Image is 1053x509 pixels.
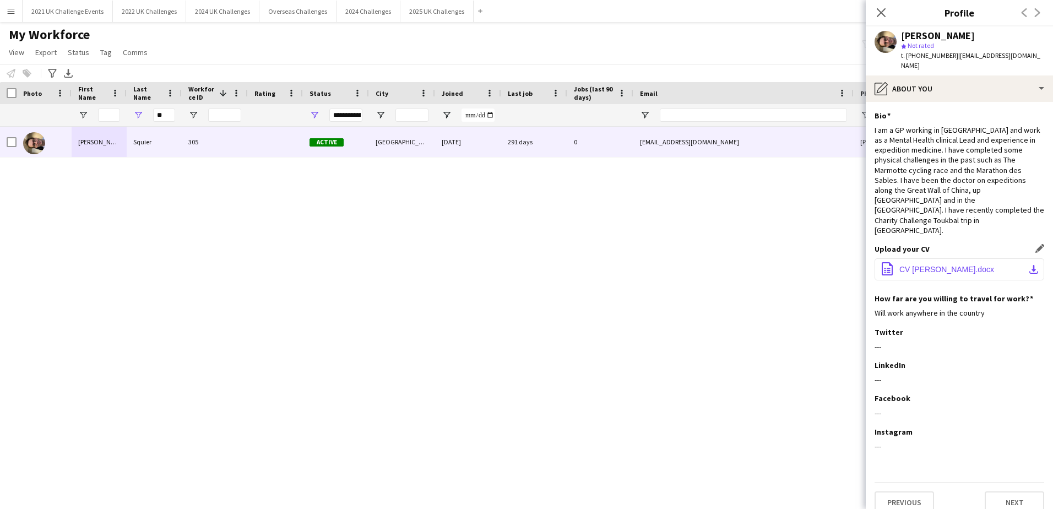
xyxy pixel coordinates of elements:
[31,45,61,59] a: Export
[254,89,275,98] span: Rating
[9,47,24,57] span: View
[875,327,903,337] h3: Twitter
[435,127,501,157] div: [DATE]
[501,127,567,157] div: 291 days
[860,110,870,120] button: Open Filter Menu
[462,109,495,122] input: Joined Filter Input
[660,109,847,122] input: Email Filter Input
[78,85,107,101] span: First Name
[376,89,388,98] span: City
[875,308,1044,318] div: Will work anywhere in the country
[860,89,880,98] span: Phone
[400,1,474,22] button: 2025 UK Challenges
[854,127,995,157] div: [PHONE_NUMBER]
[259,1,336,22] button: Overseas Challenges
[866,6,1053,20] h3: Profile
[875,441,1044,451] div: ---
[866,75,1053,102] div: About you
[336,1,400,22] button: 2024 Challenges
[442,110,452,120] button: Open Filter Menu
[875,360,905,370] h3: LinkedIn
[640,110,650,120] button: Open Filter Menu
[188,85,215,101] span: Workforce ID
[901,31,975,41] div: [PERSON_NAME]
[133,110,143,120] button: Open Filter Menu
[369,127,435,157] div: [GEOGRAPHIC_DATA]
[62,67,75,80] app-action-btn: Export XLSX
[633,127,854,157] div: [EMAIL_ADDRESS][DOMAIN_NAME]
[208,109,241,122] input: Workforce ID Filter Input
[118,45,152,59] a: Comms
[188,110,198,120] button: Open Filter Menu
[63,45,94,59] a: Status
[875,393,910,403] h3: Facebook
[875,427,913,437] h3: Instagram
[46,67,59,80] app-action-btn: Advanced filters
[567,127,633,157] div: 0
[35,47,57,57] span: Export
[23,89,42,98] span: Photo
[395,109,428,122] input: City Filter Input
[4,45,29,59] a: View
[96,45,116,59] a: Tag
[310,110,319,120] button: Open Filter Menu
[908,41,934,50] span: Not rated
[875,258,1044,280] button: CV [PERSON_NAME].docx
[23,132,45,154] img: William Squier
[875,375,1044,385] div: ---
[113,1,186,22] button: 2022 UK Challenges
[68,47,89,57] span: Status
[875,111,891,121] h3: Bio
[23,1,113,22] button: 2021 UK Challenge Events
[310,89,331,98] span: Status
[153,109,175,122] input: Last Name Filter Input
[123,47,148,57] span: Comms
[182,127,248,157] div: 305
[875,408,1044,418] div: ---
[78,110,88,120] button: Open Filter Menu
[899,265,994,274] span: CV [PERSON_NAME].docx
[508,89,533,98] span: Last job
[901,51,958,59] span: t. [PHONE_NUMBER]
[98,109,120,122] input: First Name Filter Input
[376,110,386,120] button: Open Filter Menu
[127,127,182,157] div: Squier
[875,244,930,254] h3: Upload your CV
[9,26,90,43] span: My Workforce
[442,89,463,98] span: Joined
[574,85,614,101] span: Jobs (last 90 days)
[901,51,1040,69] span: | [EMAIL_ADDRESS][DOMAIN_NAME]
[875,294,1033,304] h3: How far are you willing to travel for work?
[875,342,1044,351] div: ---
[72,127,127,157] div: [PERSON_NAME]
[133,85,162,101] span: Last Name
[310,138,344,147] span: Active
[100,47,112,57] span: Tag
[186,1,259,22] button: 2024 UK Challenges
[875,125,1044,235] div: I am a GP working in [GEOGRAPHIC_DATA] and work as a Mental Health clinical Lead and experience i...
[640,89,658,98] span: Email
